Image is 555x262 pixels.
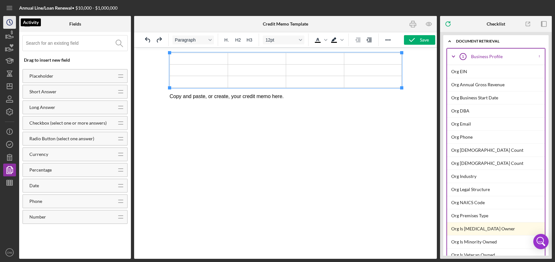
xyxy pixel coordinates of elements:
[244,35,255,44] button: Heading 3
[462,55,464,58] tspan: 1
[154,35,164,44] button: Redo
[451,157,545,170] div: Org [DEMOGRAPHIC_DATA] Count
[142,35,153,44] button: Undo
[451,196,545,209] div: Org NAICS Code
[24,58,128,63] div: Drag to insert new field
[451,170,545,183] div: Org Industry
[23,167,113,173] div: Percentage
[420,35,429,45] div: Save
[232,35,244,44] button: Heading 2
[539,55,540,58] div: !
[451,91,545,104] div: Org Business Start Date
[329,35,345,44] div: Background color Black
[451,118,545,130] div: Org Email
[23,105,113,110] div: Long Answer
[69,21,81,27] div: Fields
[23,136,113,141] div: Radio Button (select one answer)
[23,199,113,204] div: Phone
[451,222,545,235] div: Org Is [MEDICAL_DATA] Owner
[456,39,541,43] div: Document Retrieval
[26,35,127,51] input: Search for an existing field
[19,5,72,11] b: Annual Line/Loan Renewal
[451,65,545,78] div: Org EIN
[451,235,545,248] div: Org Is Minority Owned
[451,131,545,143] div: Org Phone
[451,144,545,157] div: Org [DEMOGRAPHIC_DATA] Count
[3,246,16,259] button: OW
[383,35,393,44] button: Reveal or hide additional toolbar items
[23,214,113,220] div: Number
[23,120,113,126] div: Checkbox (select one or more answers)
[471,54,534,59] div: Business Profile
[23,183,113,188] div: Date
[533,234,549,249] div: Open Intercom Messenger
[23,152,113,157] div: Currency
[263,21,308,27] b: Credit Memo Template
[224,37,230,42] span: H1
[451,183,545,196] div: Org Legal Structure
[451,78,545,91] div: Org Annual Gross Revenue
[23,73,113,79] div: Placeholder
[451,104,545,117] div: Org DBA
[23,89,113,94] div: Short Answer
[164,48,407,259] iframe: Rich Text Area
[404,35,435,45] button: Save
[353,35,363,44] button: Decrease indent
[175,37,206,42] span: Paragraph
[19,5,118,11] div: • $10,000 - $1,000,000
[172,35,214,44] button: Format Paragraph
[7,251,12,254] text: OW
[451,249,545,261] div: Org Is Veteran Owned
[222,35,232,44] button: Heading 1
[247,37,252,42] span: H3
[263,35,304,44] button: Font size 12pt
[265,37,297,42] span: 12pt
[312,35,328,44] div: Text color Black
[487,21,505,27] div: Checklist
[235,37,241,42] span: H2
[364,35,375,44] button: Increase indent
[451,209,545,222] div: Org Premises Type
